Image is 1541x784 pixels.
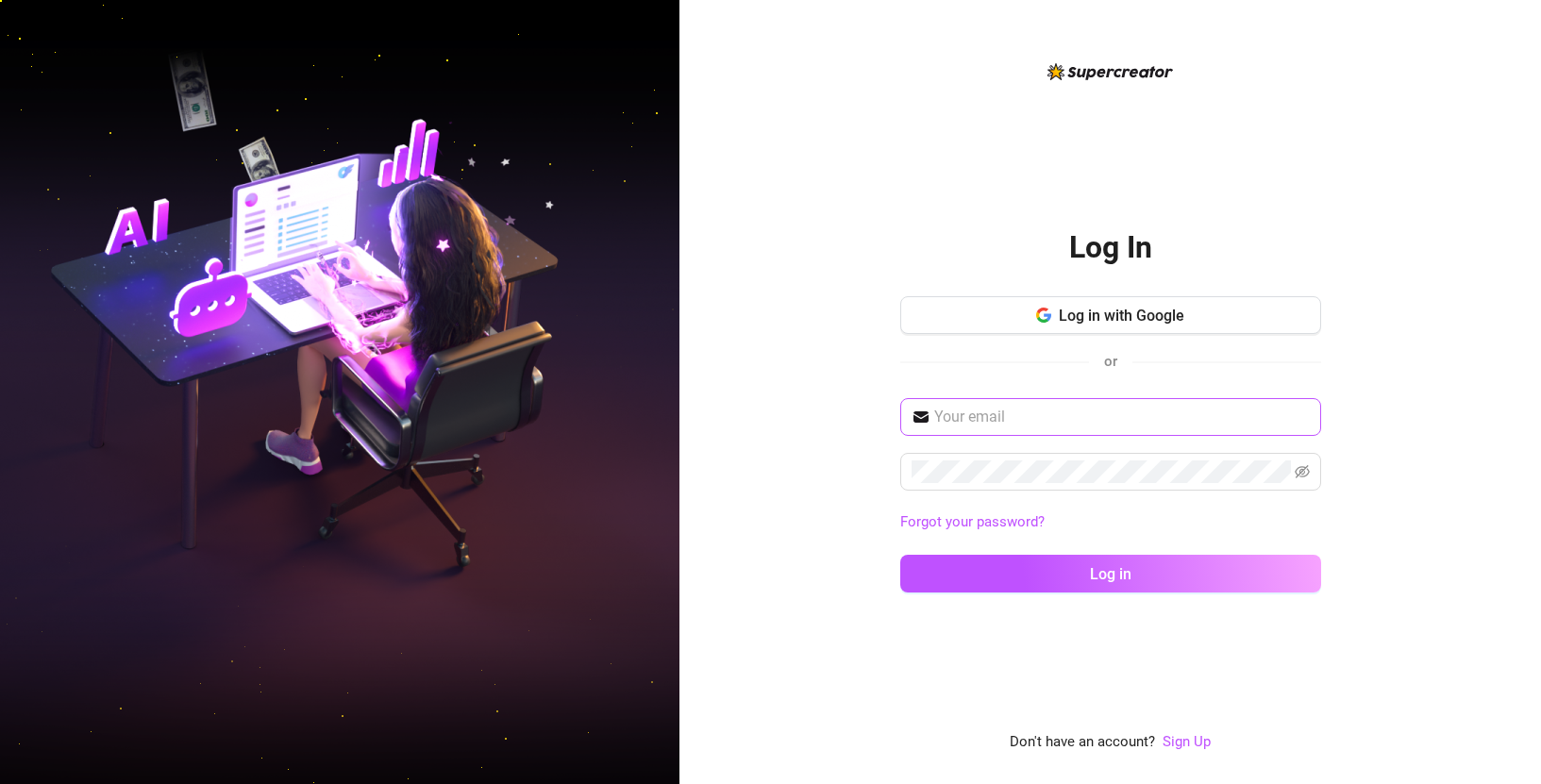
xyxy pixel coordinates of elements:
input: Your email [934,406,1310,428]
span: Log in [1090,565,1131,583]
img: logo-BBDzfeDw.svg [1047,63,1173,80]
span: or [1104,353,1117,370]
span: Don't have an account? [1010,731,1155,754]
h2: Log In [1069,228,1152,267]
a: Forgot your password? [900,513,1045,530]
button: Log in [900,555,1321,592]
a: Sign Up [1163,731,1211,754]
span: eye-invisible [1295,464,1310,479]
span: Log in with Google [1059,307,1184,325]
button: Log in with Google [900,296,1321,334]
a: Sign Up [1163,733,1211,750]
a: Forgot your password? [900,511,1321,534]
